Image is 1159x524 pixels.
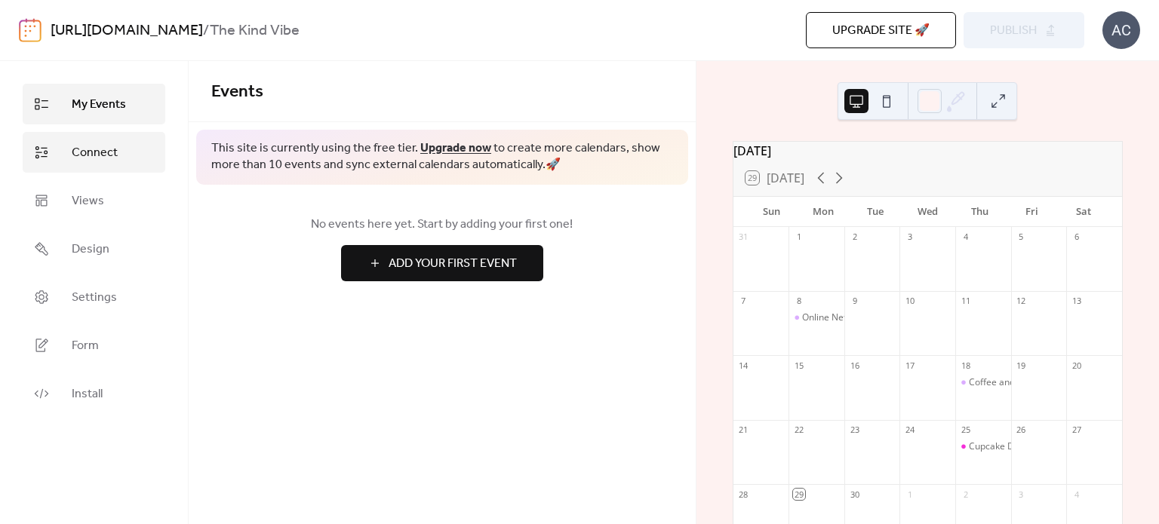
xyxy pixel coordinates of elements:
div: 28 [738,489,749,500]
span: This site is currently using the free tier. to create more calendars, show more than 10 events an... [211,140,673,174]
span: Design [72,241,109,259]
b: The Kind Vibe [210,17,300,45]
div: 5 [1016,231,1027,243]
div: Tue [850,197,902,227]
div: AC [1102,11,1140,49]
div: 3 [1016,489,1027,500]
div: Fri [1006,197,1058,227]
a: Design [23,228,165,269]
div: 14 [738,360,749,371]
div: 27 [1071,424,1082,436]
div: 31 [738,231,749,243]
div: 16 [849,360,860,371]
a: Upgrade now [420,136,491,160]
span: Add Your First Event [389,255,517,273]
div: 8 [793,296,804,307]
div: 9 [849,296,860,307]
div: 18 [960,360,971,371]
div: Cupcake Decorating Workshop [955,440,1011,453]
div: 13 [1071,296,1082,307]
b: / [203,17,210,45]
a: Connect [23,132,165,173]
a: Form [23,325,165,366]
a: My Events [23,84,165,124]
span: Upgrade site 🚀 [832,22,930,40]
div: Coffee and Cake Meetup (The Kind Vibe) [969,376,1138,389]
div: Online Networking Meetup [802,311,915,324]
div: 29 [793,489,804,500]
div: 4 [960,231,971,243]
div: 11 [960,296,971,307]
div: 30 [849,489,860,500]
button: Upgrade site 🚀 [806,12,956,48]
div: 3 [904,231,915,243]
a: Install [23,373,165,414]
a: [URL][DOMAIN_NAME] [51,17,203,45]
div: Sat [1058,197,1110,227]
div: 1 [904,489,915,500]
span: Form [72,337,99,355]
div: 10 [904,296,915,307]
div: 17 [904,360,915,371]
div: Wed [902,197,954,227]
div: 23 [849,424,860,436]
span: Views [72,192,104,210]
span: Install [72,385,103,403]
div: 24 [904,424,915,436]
div: Mon [798,197,850,227]
div: Coffee and Cake Meetup (The Kind Vibe) [955,376,1011,389]
div: 2 [849,231,860,243]
span: My Events [72,96,126,114]
div: 22 [793,424,804,436]
div: 1 [793,231,804,243]
div: Thu [954,197,1006,227]
div: 26 [1016,424,1027,436]
span: Connect [72,144,118,162]
a: Add Your First Event [211,245,673,281]
div: 15 [793,360,804,371]
div: 4 [1071,489,1082,500]
span: Settings [72,289,117,307]
div: Cupcake Decorating Workshop [969,440,1099,453]
button: Add Your First Event [341,245,543,281]
div: [DATE] [733,142,1122,160]
div: 2 [960,489,971,500]
div: 20 [1071,360,1082,371]
div: 12 [1016,296,1027,307]
div: Sun [746,197,798,227]
div: 21 [738,424,749,436]
div: 25 [960,424,971,436]
a: Views [23,180,165,221]
img: logo [19,18,42,42]
span: No events here yet. Start by adding your first one! [211,216,673,234]
div: 6 [1071,231,1082,243]
div: Online Networking Meetup [789,311,844,324]
div: 7 [738,296,749,307]
span: Events [211,75,263,109]
a: Settings [23,277,165,317]
div: 19 [1016,360,1027,371]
